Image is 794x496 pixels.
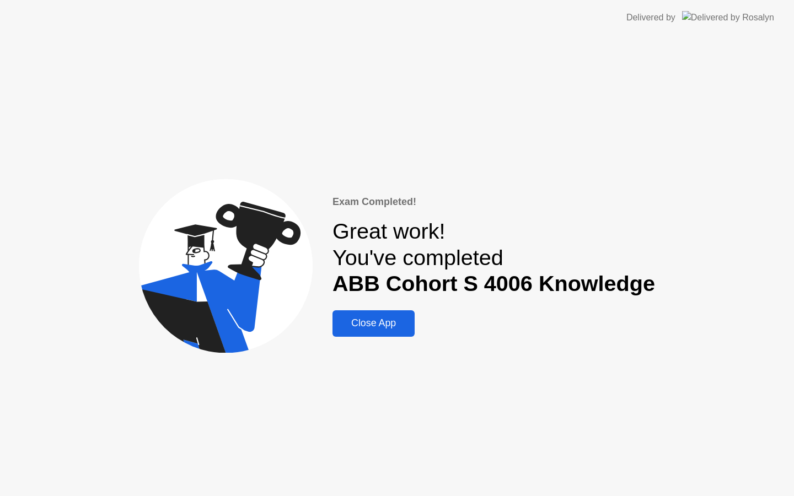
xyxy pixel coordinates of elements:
[332,195,655,209] div: Exam Completed!
[332,310,415,337] button: Close App
[626,11,675,24] div: Delivered by
[332,271,655,295] b: ABB Cohort S 4006 Knowledge
[332,218,655,297] div: Great work! You've completed
[336,317,411,329] div: Close App
[682,11,774,24] img: Delivered by Rosalyn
